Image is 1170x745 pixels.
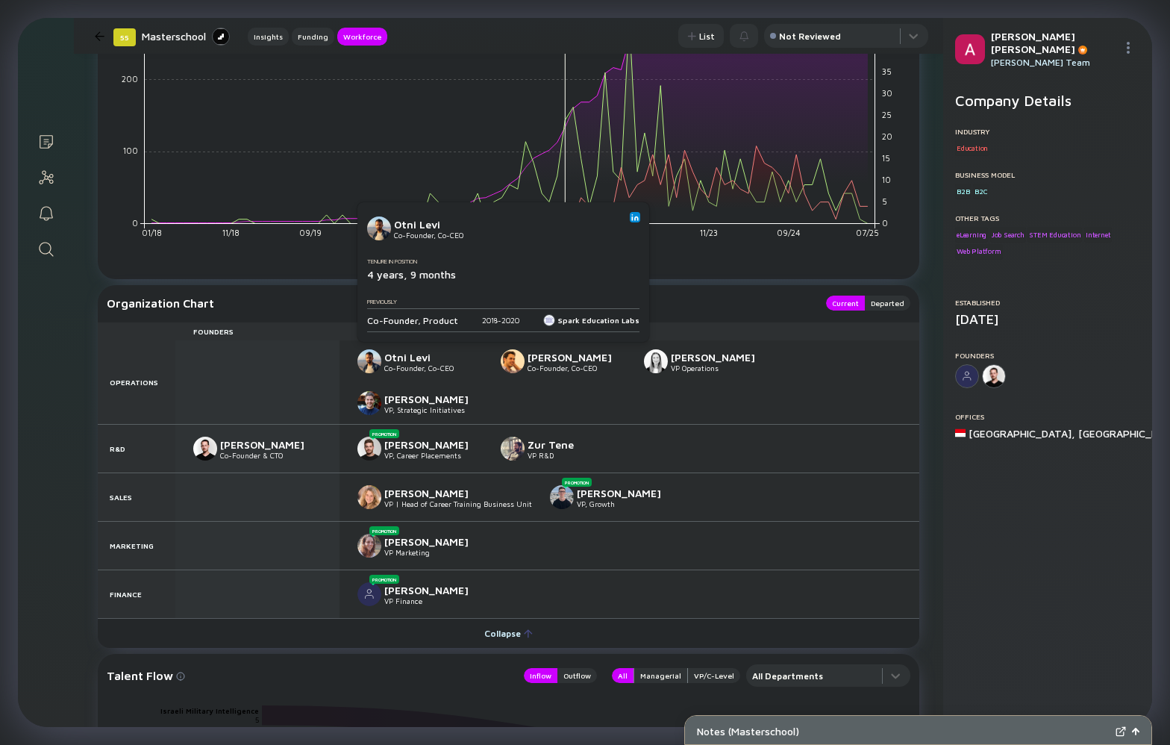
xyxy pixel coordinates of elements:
button: Outflow [557,668,597,683]
img: Nitay Bareli picture [357,437,381,461]
tspan: 15 [882,153,890,163]
div: 4 years, 9 months [367,268,634,281]
div: VP Operations [671,364,769,372]
div: VP | Head of Career Training Business Unit [384,499,532,508]
div: [PERSON_NAME] [384,584,483,596]
img: Expand Notes [1116,726,1126,737]
div: Otni Levi [384,351,483,364]
button: Insights [248,28,289,46]
div: Industry [955,127,1140,136]
img: Otni Levi picture [357,349,381,373]
a: Investor Map [18,158,74,194]
button: Workforce [337,28,387,46]
img: Sharon Yossifoff picture [357,534,381,558]
text: Israeli Military Intelligence [160,706,259,715]
img: Charlie Taibi picture [357,391,381,415]
div: Offices [955,412,1140,421]
div: Business Model [955,170,1140,179]
div: STEM Education [1027,227,1082,242]
tspan: 09/19 [299,228,322,237]
img: Otni Levi picture [367,216,391,240]
div: [PERSON_NAME] [220,438,319,451]
div: 2018 - 2020 [482,316,519,325]
button: Departed [865,296,910,311]
div: Tenure in Position [367,258,634,265]
div: Co-Founder, Co-CEO [384,364,483,372]
div: Organization Chart [107,296,811,311]
tspan: 01/18 [142,228,162,237]
tspan: 10 [882,175,891,184]
div: Talent Flow [107,664,509,687]
div: VP Marketing [384,548,483,557]
div: Insights [248,29,289,44]
div: VP/C-Levels [340,327,919,336]
div: 55 [113,28,136,46]
h2: Company Details [955,92,1140,109]
button: Managerial [634,668,688,683]
div: Promotion [369,429,399,438]
div: [DATE] [955,311,1140,327]
div: Job Search [990,227,1026,242]
div: Masterschool [142,27,230,46]
div: [PERSON_NAME] Team [991,57,1116,68]
img: Inbal Chameides picture [644,349,668,373]
div: VP, Career Placements [384,451,483,460]
img: Indonesia Flag [955,428,966,438]
div: VP/C-Level [688,668,740,683]
a: Lists [18,122,74,158]
div: Not Reviewed [779,31,841,42]
div: Promotion [369,575,399,584]
tspan: 0 [882,218,888,228]
div: Established [955,298,1140,307]
div: Zur Tene [528,438,626,451]
div: Promotion [369,526,399,535]
button: Collapse [98,618,919,648]
tspan: 11/23 [700,228,718,237]
div: Co-Founder, Co-CEO [394,231,492,240]
tspan: 5 [882,196,887,206]
button: Current [826,296,865,311]
div: Funding [292,29,334,44]
div: [PERSON_NAME] [577,487,675,499]
div: R&D [98,425,175,473]
img: Jeremy Dabor picture [550,485,574,509]
div: [PERSON_NAME] [384,535,483,548]
tspan: 100 [123,146,138,155]
img: Zur Tene picture [501,437,525,461]
div: Collapse [475,622,542,645]
div: Finance [98,570,175,618]
div: Marketing [98,522,175,570]
div: Sales [98,473,175,521]
tspan: 09/24 [777,228,801,237]
div: Web Platform [955,244,1003,259]
div: Co-Founder, Product [367,315,458,326]
div: Notes ( Masterschool ) [697,725,1110,738]
div: [PERSON_NAME] [384,487,483,499]
div: List [678,25,724,48]
button: Inflow [524,668,557,683]
div: Other Tags [955,213,1140,222]
img: Menu [1122,42,1134,54]
button: List [678,24,724,48]
tspan: 20 [882,131,892,141]
div: B2B [955,184,971,199]
img: Michael Shurp picture [501,349,525,373]
div: Managerial [634,668,687,683]
img: Otni Levi Linkedin Profile [631,213,639,221]
div: VP R&D [528,451,626,460]
div: Promotion [562,478,592,487]
div: [PERSON_NAME] [671,351,769,364]
div: Founders [175,327,340,336]
div: [GEOGRAPHIC_DATA] , [969,427,1075,440]
div: Internet [1084,227,1112,242]
div: B2C [973,184,989,199]
div: Co-Founder, Co-CEO [528,364,626,372]
div: Otni Levi [394,218,492,231]
tspan: 07/25 [856,228,879,237]
img: Maayan Yavne picture [357,485,381,509]
tspan: 11/18 [222,228,240,237]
